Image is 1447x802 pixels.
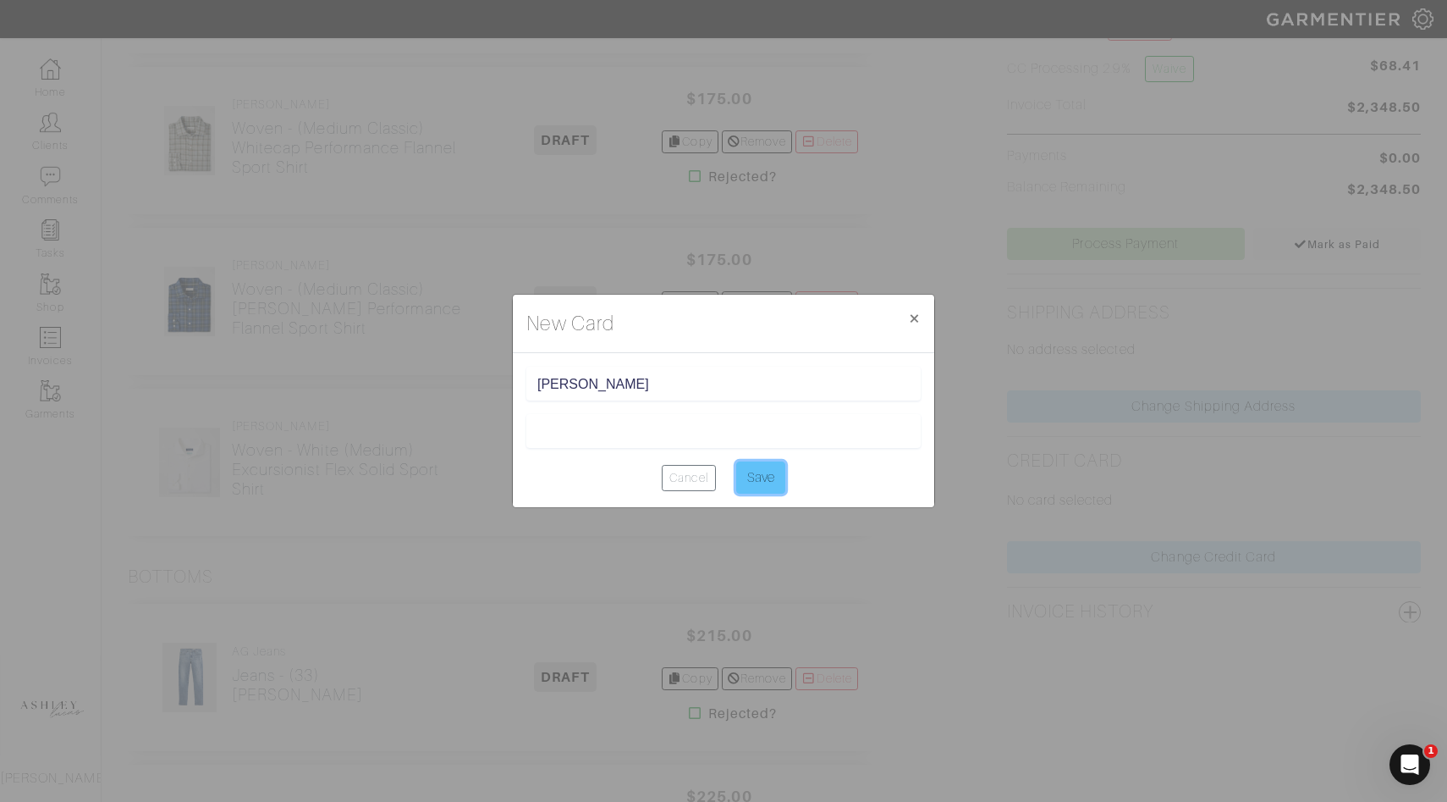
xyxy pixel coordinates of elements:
input: Cardholder Name [537,376,910,392]
iframe: Secure card payment input frame [537,423,910,439]
h4: New Card [526,308,614,339]
input: Save [736,462,785,494]
span: × [908,307,921,329]
span: 1 [1424,744,1438,758]
a: Cancel [662,465,715,491]
iframe: Intercom live chat [1389,744,1430,785]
